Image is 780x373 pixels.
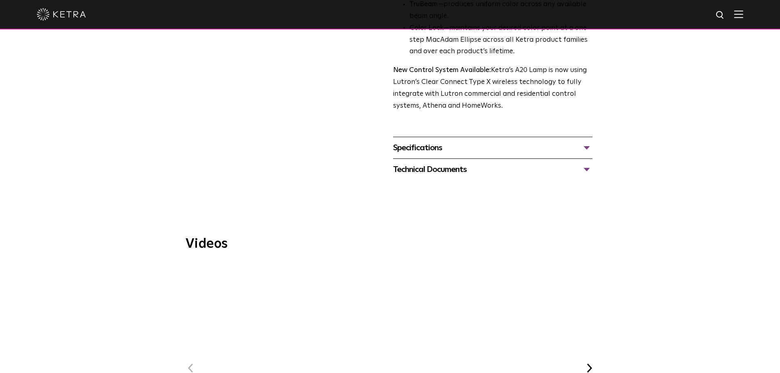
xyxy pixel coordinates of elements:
h3: Videos [185,237,595,251]
strong: New Control System Available: [393,67,491,74]
strong: Color Lock [409,25,443,32]
div: Specifications [393,141,592,154]
img: search icon [715,10,726,20]
img: ketra-logo-2019-white [37,8,86,20]
div: Technical Documents [393,163,592,176]
li: —maintains your desired color point at a one step MacAdam Ellipse across all Ketra product famili... [409,23,592,58]
img: Hamburger%20Nav.svg [734,10,743,18]
p: Ketra’s A20 Lamp is now using Lutron’s Clear Connect Type X wireless technology to fully integrat... [393,65,592,112]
